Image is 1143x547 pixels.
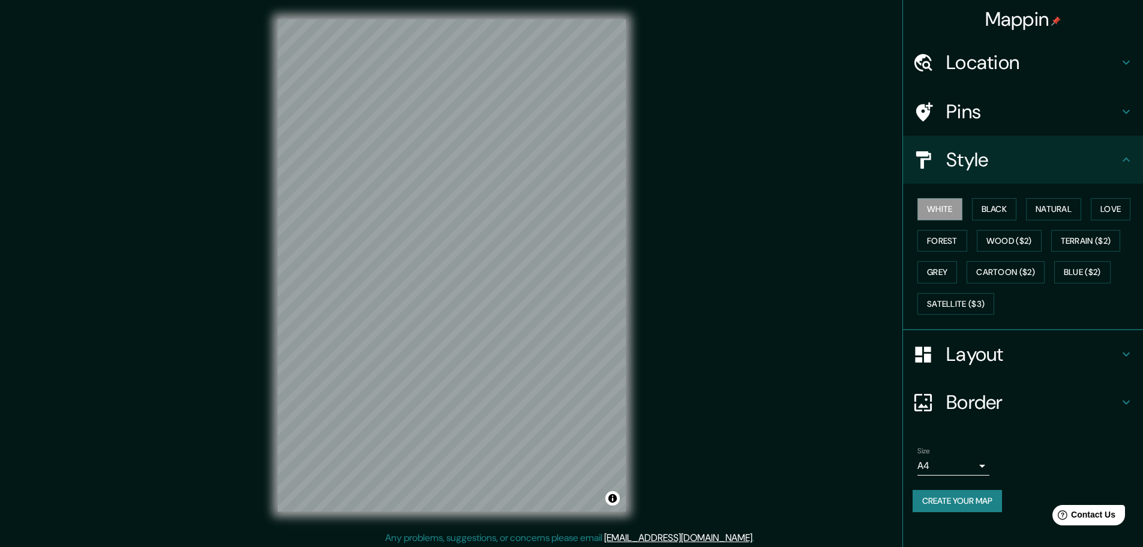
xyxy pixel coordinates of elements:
[917,198,962,220] button: White
[917,456,989,476] div: A4
[903,378,1143,426] div: Border
[967,261,1045,283] button: Cartoon ($2)
[946,100,1119,124] h4: Pins
[1026,198,1081,220] button: Natural
[917,293,994,315] button: Satellite ($3)
[278,19,626,512] canvas: Map
[1091,198,1130,220] button: Love
[946,342,1119,366] h4: Layout
[754,531,756,545] div: .
[903,88,1143,136] div: Pins
[917,261,957,283] button: Grey
[1036,500,1130,534] iframe: Help widget launcher
[903,38,1143,86] div: Location
[917,230,967,252] button: Forest
[913,490,1002,512] button: Create your map
[977,230,1042,252] button: Wood ($2)
[946,50,1119,74] h4: Location
[946,148,1119,172] h4: Style
[604,531,752,544] a: [EMAIL_ADDRESS][DOMAIN_NAME]
[756,531,758,545] div: .
[903,136,1143,184] div: Style
[1051,230,1121,252] button: Terrain ($2)
[1051,16,1061,26] img: pin-icon.png
[946,390,1119,414] h4: Border
[903,330,1143,378] div: Layout
[917,446,930,456] label: Size
[605,491,620,506] button: Toggle attribution
[1054,261,1111,283] button: Blue ($2)
[385,531,754,545] p: Any problems, suggestions, or concerns please email .
[985,7,1061,31] h4: Mappin
[972,198,1017,220] button: Black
